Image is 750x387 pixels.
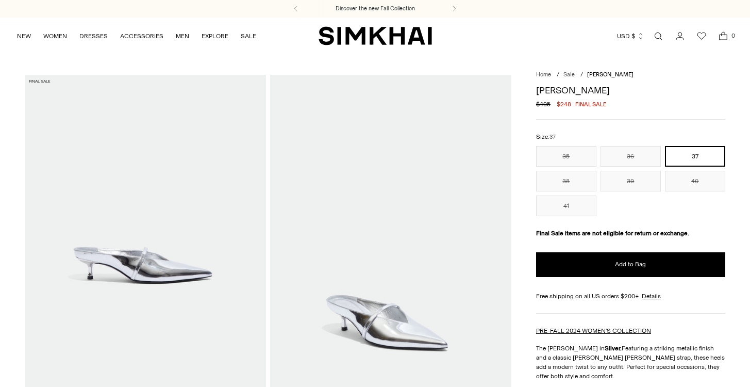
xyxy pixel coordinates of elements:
div: / [557,71,559,79]
a: WOMEN [43,25,67,47]
button: USD $ [617,25,644,47]
s: $495 [536,100,551,109]
button: 40 [665,171,725,191]
a: Open cart modal [713,26,734,46]
a: PRE-FALL 2024 WOMEN'S COLLECTION [536,327,651,334]
p: The [PERSON_NAME] in Featuring a striking metallic finish and a classic [PERSON_NAME] [PERSON_NAM... [536,344,725,381]
a: Wishlist [691,26,712,46]
span: [PERSON_NAME] [587,71,634,78]
a: ACCESSORIES [120,25,163,47]
div: Free shipping on all US orders $200+ [536,292,725,301]
div: / [580,71,583,79]
button: 38 [536,171,596,191]
span: 0 [728,31,738,40]
strong: Silver. [605,345,622,352]
button: 41 [536,196,596,216]
button: 35 [536,146,596,167]
a: Home [536,71,551,78]
a: Go to the account page [670,26,690,46]
a: EXPLORE [202,25,228,47]
strong: Final Sale items are not eligible for return or exchange. [536,230,689,237]
a: DRESSES [79,25,108,47]
a: Sale [563,71,575,78]
h1: [PERSON_NAME] [536,86,725,95]
span: Add to Bag [615,260,646,269]
a: SIMKHAI [319,26,432,46]
a: MEN [176,25,189,47]
button: Add to Bag [536,252,725,277]
a: SALE [241,25,256,47]
button: 37 [665,146,725,167]
button: 39 [601,171,661,191]
span: 37 [549,134,556,140]
span: $248 [557,100,571,109]
nav: breadcrumbs [536,71,725,79]
a: NEW [17,25,31,47]
a: Discover the new Fall Collection [336,5,415,13]
a: Open search modal [648,26,669,46]
a: Details [642,292,661,301]
button: 36 [601,146,661,167]
label: Size: [536,132,556,142]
